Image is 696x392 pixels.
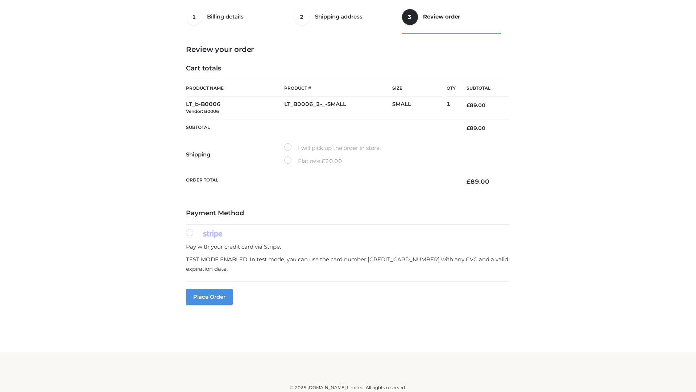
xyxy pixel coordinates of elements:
th: Subtotal [456,80,510,97]
th: Subtotal [186,119,456,137]
p: TEST MODE ENABLED. In test mode, you can use the card number [CREDIT_CARD_NUMBER] with any CVC an... [186,255,510,273]
label: Flat rate: [284,156,342,166]
label: I will pick up the order in store. [284,143,381,153]
th: Shipping [186,137,284,172]
small: Vendor: B0006 [186,109,219,114]
th: Product # [284,80,392,97]
span: £ [467,102,470,109]
bdi: 89.00 [467,125,485,131]
h4: Cart totals [186,65,510,73]
span: £ [467,125,470,131]
bdi: 89.00 [467,178,489,185]
p: Pay with your credit card via Stripe. [186,242,510,252]
th: Order Total [186,172,456,191]
h4: Payment Method [186,209,510,217]
th: Product Name [186,80,284,97]
th: Size [392,80,443,97]
button: Place order [186,289,233,305]
span: £ [467,178,471,185]
td: 1 [447,97,456,119]
span: £ [322,158,325,164]
h3: Review your order [186,45,510,54]
td: LT_b-B0006 [186,97,284,119]
td: LT_B0006_2-_-SMALL [284,97,392,119]
th: Qty [447,80,456,97]
bdi: 20.00 [322,158,342,164]
td: SMALL [392,97,447,119]
bdi: 89.00 [467,102,485,109]
div: © 2025 [DOMAIN_NAME] Limited. All rights reserved. [108,384,588,391]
